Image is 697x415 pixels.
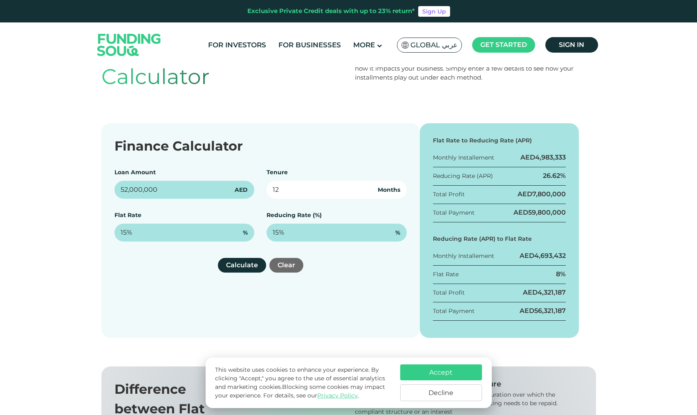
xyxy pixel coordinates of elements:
div: Tenure [475,379,583,388]
div: AED [520,251,566,260]
a: Sign Up [418,6,450,17]
div: AED [520,306,566,315]
div: Flat Rate to Reducing Rate (APR) [433,136,566,145]
span: 7,800,000 [532,190,566,198]
label: Tenure [267,169,288,176]
button: Accept [400,364,482,380]
span: Sign in [559,41,584,49]
div: Total Payment [433,307,475,315]
span: Blocking some cookies may impact your experience. [215,383,385,399]
span: Get started [480,41,527,49]
div: Total Profit [433,289,465,297]
a: Privacy Policy [317,392,358,399]
div: 8% [556,270,566,279]
span: % [395,229,400,237]
div: Reducing Rate (APR) [433,172,493,180]
div: AED [523,288,566,297]
div: Total Payment [433,209,475,217]
button: Decline [400,384,482,401]
div: Reducing Rate (APR) to Flat Rate [433,235,566,243]
div: The duration over which the financing needs to be repaid. [475,391,583,408]
label: Reducing Rate (%) [267,211,322,219]
p: This website uses cookies to enhance your experience. By clicking "Accept," you agree to the use ... [215,366,392,400]
span: More [353,41,375,49]
span: 4,321,187 [538,289,566,296]
a: Sign in [545,37,598,53]
div: Total Profit [433,190,465,199]
label: Loan Amount [114,169,156,176]
div: AED [518,190,566,199]
span: Months [378,186,400,194]
span: 59,800,000 [528,209,566,216]
img: SA Flag [401,42,409,49]
span: % [243,229,248,237]
div: Exclusive Private Credit deals with up to 23% return* [247,7,415,16]
a: For Businesses [276,38,343,52]
div: AED [520,153,566,162]
button: Clear [269,258,303,273]
span: Global عربي [410,40,457,50]
a: For Investors [206,38,268,52]
div: AED [513,208,566,217]
img: Logo [89,24,169,65]
span: For details, see our . [263,392,359,399]
span: 4,693,432 [534,252,566,260]
div: Finance Calculator [114,136,407,156]
button: Calculate [218,258,266,273]
div: Monthly Installement [433,252,494,260]
span: 56,321,187 [534,307,566,315]
div: Flat Rate [433,270,459,279]
span: 4,983,333 [535,153,566,161]
label: Flat Rate [114,211,141,219]
span: AED [235,186,248,194]
div: Monthly Installement [433,153,494,162]
div: 26.62% [543,171,566,180]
